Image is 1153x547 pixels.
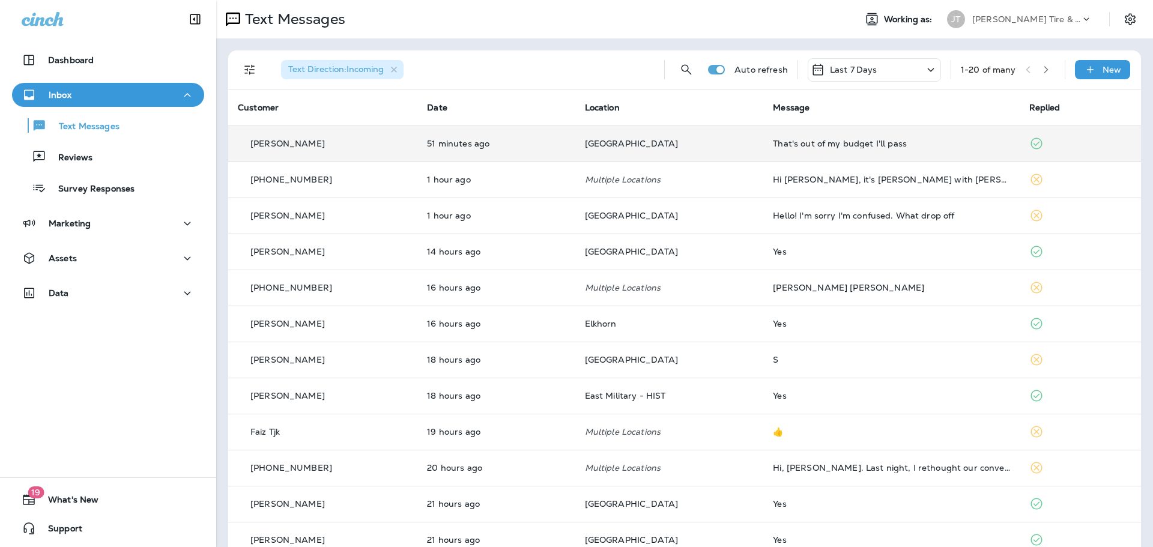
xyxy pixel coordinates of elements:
div: JT [947,10,965,28]
div: Hi DAN, it's Lelia with Burton AC, Heating, Plumbing, and More. Schedule your Early Bird furnace ... [773,175,1009,184]
div: Yes [773,319,1009,328]
span: [GEOGRAPHIC_DATA] [585,498,678,509]
button: Search Messages [674,58,698,82]
div: Hi, Anna. Last night, I rethought our conversation yesterday and realized that some of my respons... [773,463,1009,473]
p: Sep 11, 2025 06:34 PM [427,319,565,328]
span: [GEOGRAPHIC_DATA] [585,246,678,257]
p: [PERSON_NAME] [250,499,325,509]
button: Inbox [12,83,204,107]
p: Last 7 Days [830,65,877,74]
p: Multiple Locations [585,427,754,437]
span: Working as: [884,14,935,25]
p: Sep 11, 2025 04:34 PM [427,391,565,400]
p: Data [49,288,69,298]
p: Multiple Locations [585,175,754,184]
span: Elkhorn [585,318,617,329]
p: Multiple Locations [585,463,754,473]
div: 👍 [773,427,1009,437]
p: Faiz Tjk [250,427,280,437]
p: Sep 12, 2025 10:15 AM [427,139,565,148]
p: Multiple Locations [585,283,754,292]
div: Hello! I'm sorry I'm confused. What drop off [773,211,1009,220]
p: Sep 12, 2025 09:16 AM [427,175,565,184]
div: Yes [773,535,1009,545]
p: [PERSON_NAME] [250,247,325,256]
p: Marketing [49,219,91,228]
button: Support [12,516,204,540]
p: Survey Responses [46,184,135,195]
p: Reviews [46,153,92,164]
button: Collapse Sidebar [178,7,212,31]
p: [PERSON_NAME] [250,535,325,545]
div: Charlie Charlie [773,283,1009,292]
p: [PERSON_NAME] [250,355,325,364]
span: Replied [1029,102,1061,113]
p: [PERSON_NAME] [250,139,325,148]
button: Assets [12,246,204,270]
div: That's out of my budget I'll pass [773,139,1009,148]
span: 19 [28,486,44,498]
p: [PHONE_NUMBER] [250,175,332,184]
p: Text Messages [47,121,120,133]
p: Sep 11, 2025 03:48 PM [427,427,565,437]
button: Marketing [12,211,204,235]
p: Sep 11, 2025 02:18 PM [427,463,565,473]
span: [GEOGRAPHIC_DATA] [585,210,678,221]
span: Text Direction : Incoming [288,64,384,74]
span: East Military - HIST [585,390,666,401]
span: Message [773,102,810,113]
p: Text Messages [240,10,345,28]
p: Sep 11, 2025 07:02 PM [427,283,565,292]
button: Dashboard [12,48,204,72]
span: Location [585,102,620,113]
p: Sep 12, 2025 09:08 AM [427,211,565,220]
div: 1 - 20 of many [961,65,1016,74]
div: Yes [773,391,1009,400]
div: Yes [773,499,1009,509]
span: Support [36,524,82,538]
p: [PERSON_NAME] [250,211,325,220]
p: Sep 11, 2025 05:03 PM [427,355,565,364]
p: Auto refresh [734,65,788,74]
p: Inbox [49,90,71,100]
p: Sep 11, 2025 01:37 PM [427,535,565,545]
span: What's New [36,495,98,509]
button: Reviews [12,144,204,169]
button: Survey Responses [12,175,204,201]
span: Date [427,102,447,113]
p: [PHONE_NUMBER] [250,463,332,473]
p: Sep 11, 2025 08:54 PM [427,247,565,256]
p: [PHONE_NUMBER] [250,283,332,292]
button: Data [12,281,204,305]
p: [PERSON_NAME] Tire & Auto [972,14,1080,24]
button: Filters [238,58,262,82]
div: Text Direction:Incoming [281,60,404,79]
div: S [773,355,1009,364]
div: Yes [773,247,1009,256]
span: [GEOGRAPHIC_DATA] [585,138,678,149]
span: Customer [238,102,279,113]
span: [GEOGRAPHIC_DATA] [585,534,678,545]
button: 19What's New [12,488,204,512]
button: Settings [1119,8,1141,30]
span: [GEOGRAPHIC_DATA] [585,354,678,365]
p: Dashboard [48,55,94,65]
p: [PERSON_NAME] [250,391,325,400]
p: [PERSON_NAME] [250,319,325,328]
p: Sep 11, 2025 01:48 PM [427,499,565,509]
p: New [1103,65,1121,74]
button: Text Messages [12,113,204,138]
p: Assets [49,253,77,263]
